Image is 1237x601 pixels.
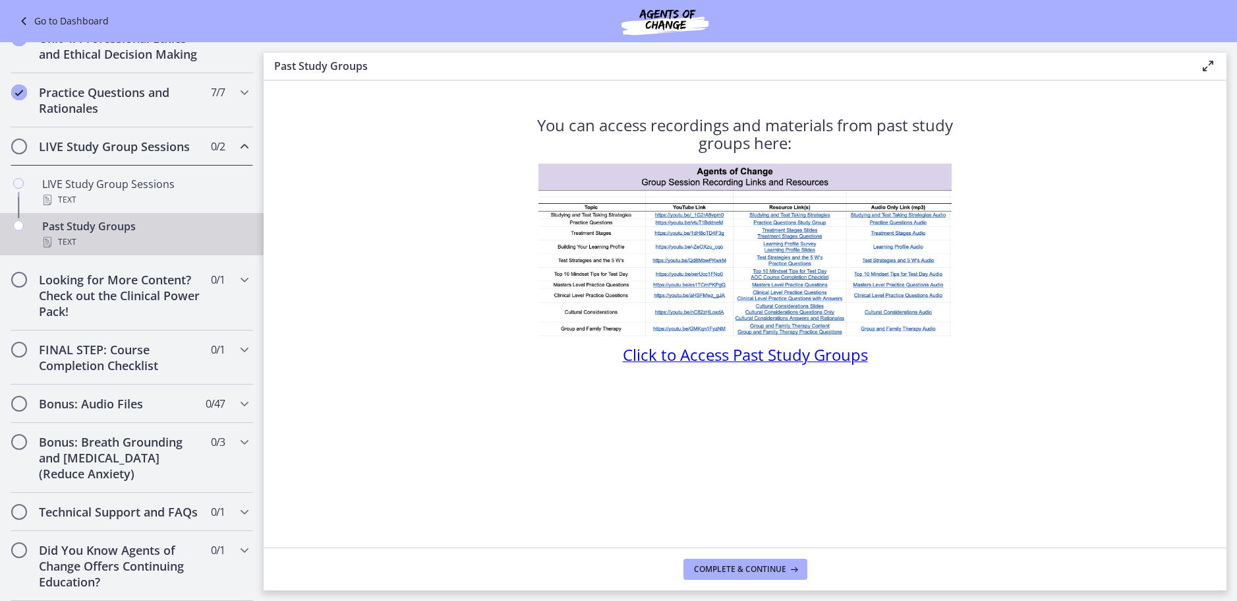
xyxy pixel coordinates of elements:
h2: FINAL STEP: Course Completion Checklist [39,342,200,373]
img: Agents of Change [586,5,744,37]
span: 0 / 1 [211,504,225,520]
h2: Did You Know Agents of Change Offers Continuing Education? [39,542,200,590]
div: Text [42,192,248,208]
img: 1734296164632.jpeg [538,164,952,336]
span: 0 / 47 [206,396,225,412]
div: LIVE Study Group Sessions [42,176,248,208]
span: Complete & continue [694,564,786,575]
h2: Practice Questions and Rationales [39,84,200,116]
div: Past Study Groups [42,218,248,250]
span: 0 / 1 [211,272,225,288]
span: 0 / 2 [211,139,225,154]
span: 0 / 3 [211,434,225,450]
span: Click to Access Past Study Groups [623,344,868,365]
h2: Looking for More Content? Check out the Clinical Power Pack! [39,272,200,319]
h2: Technical Support and FAQs [39,504,200,520]
div: Text [42,234,248,250]
span: 0 / 1 [211,542,225,558]
h2: Bonus: Breath Grounding and [MEDICAL_DATA] (Reduce Anxiety) [39,434,200,482]
span: 7 / 7 [211,84,225,100]
button: Complete & continue [683,559,807,580]
i: Completed [11,84,27,100]
h3: Past Study Groups [274,58,1179,74]
h2: Bonus: Audio Files [39,396,200,412]
h2: LIVE Study Group Sessions [39,139,200,154]
a: Click to Access Past Study Groups [623,350,868,364]
a: Go to Dashboard [16,13,109,29]
h2: Unit 4: Professional Ethics and Ethical Decision Making [39,30,200,62]
span: You can access recordings and materials from past study groups here: [537,114,953,154]
span: 0 / 1 [211,342,225,358]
